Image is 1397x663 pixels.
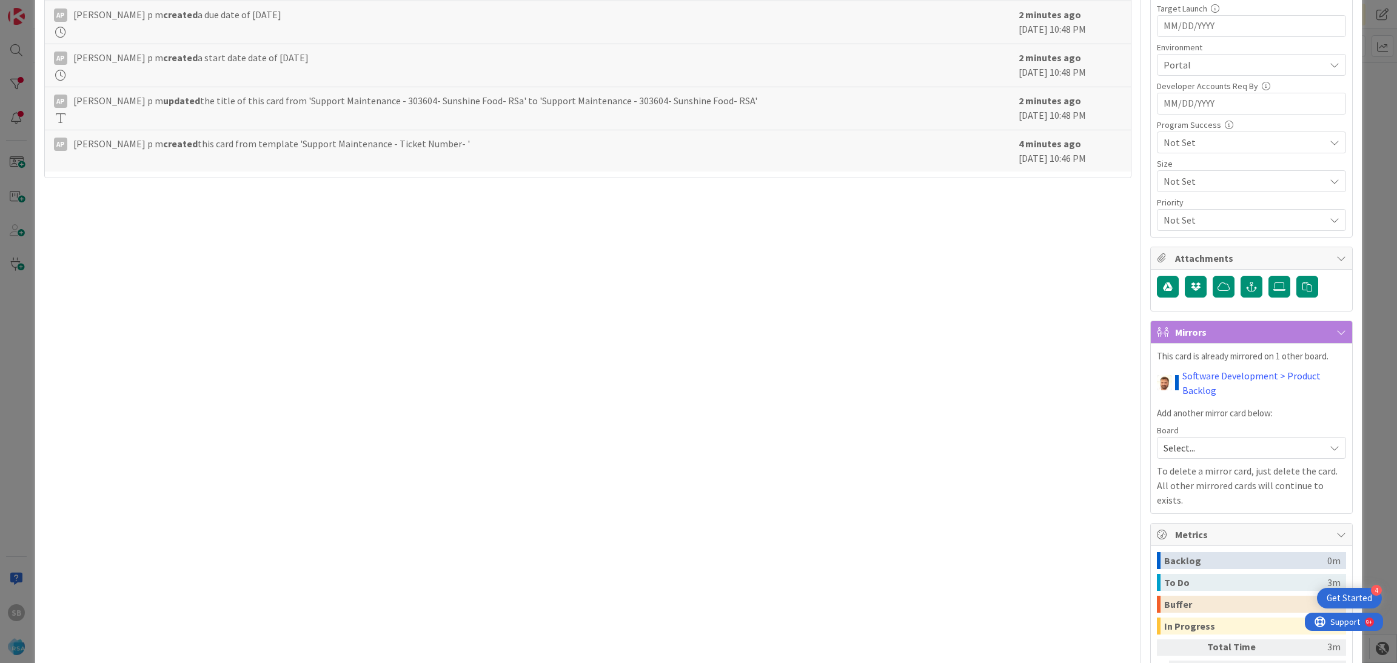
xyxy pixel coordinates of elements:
div: Developer Accounts Req By [1157,82,1346,90]
input: MM/DD/YYYY [1164,16,1339,36]
div: Program Success [1157,121,1346,129]
span: Metrics [1175,527,1330,542]
b: created [163,138,198,150]
div: Ap [54,8,67,22]
span: Support [25,2,55,16]
span: Not Set [1164,173,1319,190]
div: [DATE] 10:48 PM [1019,7,1122,38]
span: [PERSON_NAME] p m the title of this card from 'Support Maintenance - 303604- Sunshine Food- RSa' ... [73,93,757,108]
span: [PERSON_NAME] p m a start date date of [DATE] [73,50,309,65]
div: Environment [1157,43,1346,52]
input: MM/DD/YYYY [1164,93,1339,114]
span: Select... [1164,439,1319,456]
div: Buffer [1164,596,1327,613]
div: To Do [1164,574,1327,591]
span: Attachments [1175,251,1330,265]
div: Backlog [1164,552,1327,569]
span: Board [1157,426,1179,435]
img: AS [1157,375,1172,390]
span: Portal [1164,58,1325,72]
div: [DATE] 10:46 PM [1019,136,1122,165]
b: 2 minutes ago [1019,52,1081,64]
div: In Progress [1164,618,1327,635]
b: 4 minutes ago [1019,138,1081,150]
b: 2 minutes ago [1019,8,1081,21]
b: created [163,8,198,21]
span: [PERSON_NAME] p m a due date of [DATE] [73,7,281,22]
div: Size [1157,159,1346,168]
div: 4 [1371,585,1382,596]
b: updated [163,95,200,107]
div: Priority [1157,198,1346,207]
span: Not Set [1164,135,1325,150]
div: Target Launch [1157,4,1346,13]
b: 2 minutes ago [1019,95,1081,107]
a: Software Development > Product Backlog [1182,368,1346,398]
span: [PERSON_NAME] p m this card from template 'Support Maintenance - Ticket Number- ' [73,136,470,151]
span: Mirrors [1175,325,1330,339]
div: Ap [54,95,67,108]
div: Ap [54,52,67,65]
b: created [163,52,198,64]
span: Not Set [1164,212,1319,228]
div: 3m [1327,574,1341,591]
div: Ap [54,138,67,151]
div: Open Get Started checklist, remaining modules: 4 [1317,588,1382,608]
div: 3m [1279,639,1341,656]
div: Total Time [1207,639,1274,656]
p: To delete a mirror card, just delete the card. All other mirrored cards will continue to exists. [1157,464,1346,507]
div: 0m [1327,552,1341,569]
div: [DATE] 10:48 PM [1019,50,1122,81]
div: [DATE] 10:48 PM [1019,93,1122,124]
div: 9+ [61,5,67,15]
p: Add another mirror card below: [1157,407,1346,421]
div: Get Started [1327,592,1372,604]
p: This card is already mirrored on 1 other board. [1157,350,1346,364]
